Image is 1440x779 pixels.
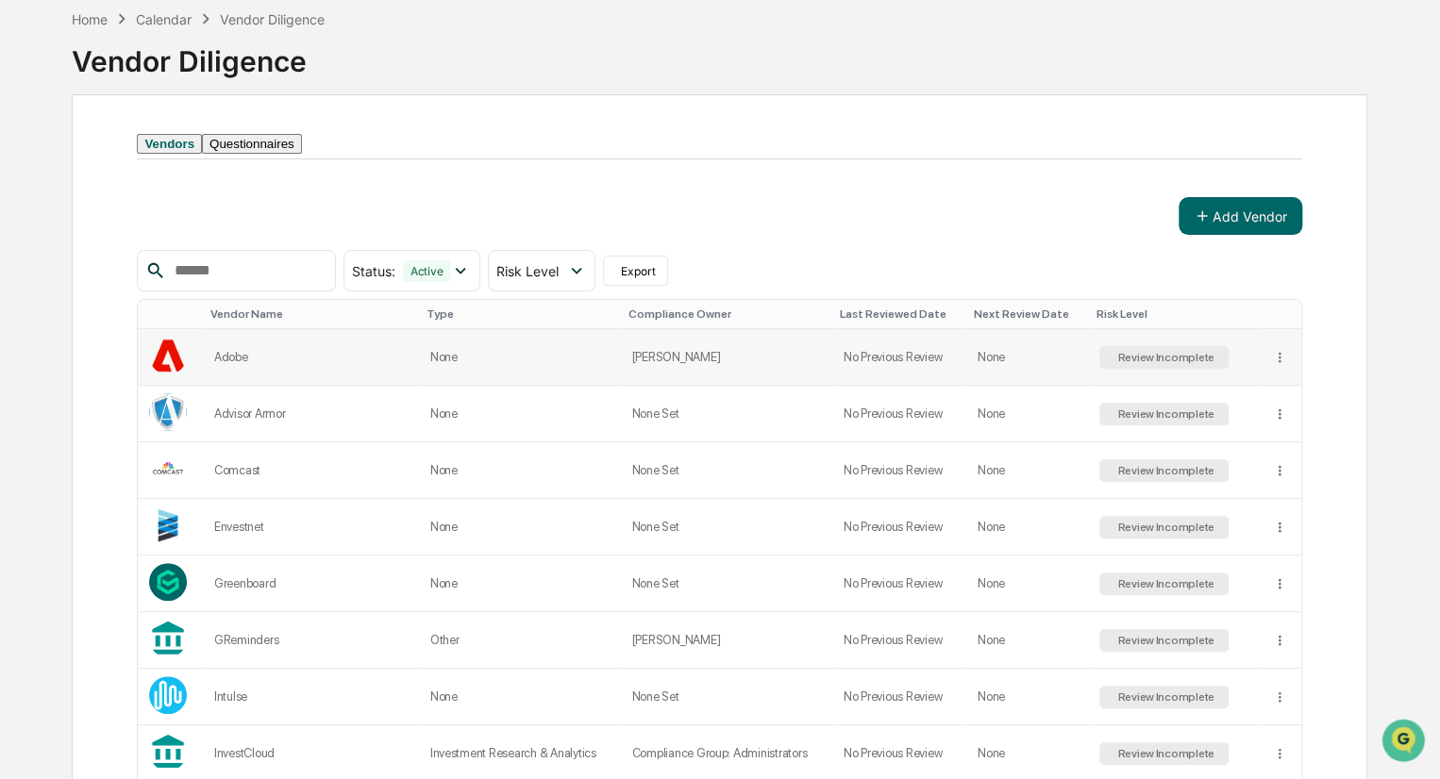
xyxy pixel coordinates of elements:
a: 🖐️Preclearance [11,230,129,264]
div: Advisor Armor [214,406,408,421]
div: Review Incomplete [1113,407,1214,421]
td: None [966,442,1088,499]
div: We're available if you need us! [64,163,239,178]
img: Vendor Logo [149,450,187,488]
td: None [966,669,1088,725]
td: [PERSON_NAME] [620,612,831,669]
td: [PERSON_NAME] [620,329,831,386]
div: Greenboard [214,576,408,590]
td: None Set [620,499,831,555]
button: Start new chat [321,150,343,173]
div: Start new chat [64,144,310,163]
button: Export [603,256,668,286]
div: InvestCloud [214,746,408,760]
div: Active [403,260,451,282]
div: Review Incomplete [1113,747,1214,760]
div: Toggle SortBy [210,307,411,321]
td: No Previous Review [832,499,966,555]
td: None [419,329,621,386]
td: None [966,612,1088,669]
td: No Previous Review [832,442,966,499]
iframe: Open customer support [1380,717,1431,768]
div: Toggle SortBy [153,307,194,321]
td: None Set [620,386,831,442]
img: Vendor Logo [149,563,187,601]
img: Vendor Logo [149,676,187,714]
td: None [419,442,621,499]
span: Risk Level [496,263,559,279]
div: 🖐️ [19,240,34,255]
div: Vendor Diligence [220,11,325,27]
div: 🗄️ [137,240,152,255]
div: Toggle SortBy [1096,307,1252,321]
img: Vendor Logo [149,337,187,374]
td: No Previous Review [832,386,966,442]
td: No Previous Review [832,669,966,725]
td: Other [419,612,621,669]
td: No Previous Review [832,329,966,386]
img: Vendor Logo [149,393,187,431]
div: Vendor Diligence [72,29,1367,78]
div: Calendar [136,11,192,27]
div: Review Incomplete [1113,690,1214,704]
div: Toggle SortBy [628,307,824,321]
div: 🔎 [19,275,34,290]
button: Questionnaires [202,134,302,154]
img: Vendor Logo [149,506,187,544]
td: No Previous Review [832,612,966,669]
td: None [419,499,621,555]
a: 🔎Data Lookup [11,266,126,300]
img: 1746055101610-c473b297-6a78-478c-a979-82029cc54cd1 [19,144,53,178]
div: Envestnet [214,520,408,534]
div: Toggle SortBy [427,307,613,321]
div: Adobe [214,350,408,364]
div: Toggle SortBy [840,307,959,321]
span: Attestations [156,238,234,257]
p: How can we help? [19,40,343,70]
button: Add Vendor [1179,197,1302,235]
div: Toggle SortBy [974,307,1080,321]
div: Review Incomplete [1113,464,1214,477]
div: secondary tabs example [137,134,1301,154]
span: Status : [352,263,395,279]
td: No Previous Review [832,555,966,612]
td: None [966,555,1088,612]
div: Review Incomplete [1113,351,1214,364]
div: Review Incomplete [1113,577,1214,590]
td: None Set [620,555,831,612]
div: Review Incomplete [1113,521,1214,534]
span: Data Lookup [38,273,119,292]
div: Intulse [214,689,408,704]
td: None [419,555,621,612]
button: Vendors [137,134,202,154]
div: Toggle SortBy [1276,307,1294,321]
td: None Set [620,669,831,725]
div: Review Incomplete [1113,634,1214,647]
a: Powered byPylon [133,319,228,334]
a: 🗄️Attestations [129,230,242,264]
td: None [419,386,621,442]
td: None [966,329,1088,386]
td: None [966,386,1088,442]
div: Home [72,11,108,27]
div: GReminders [214,633,408,647]
td: None [419,669,621,725]
td: None Set [620,442,831,499]
div: Comcast [214,463,408,477]
span: Pylon [188,320,228,334]
span: Preclearance [38,238,122,257]
td: None [966,499,1088,555]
